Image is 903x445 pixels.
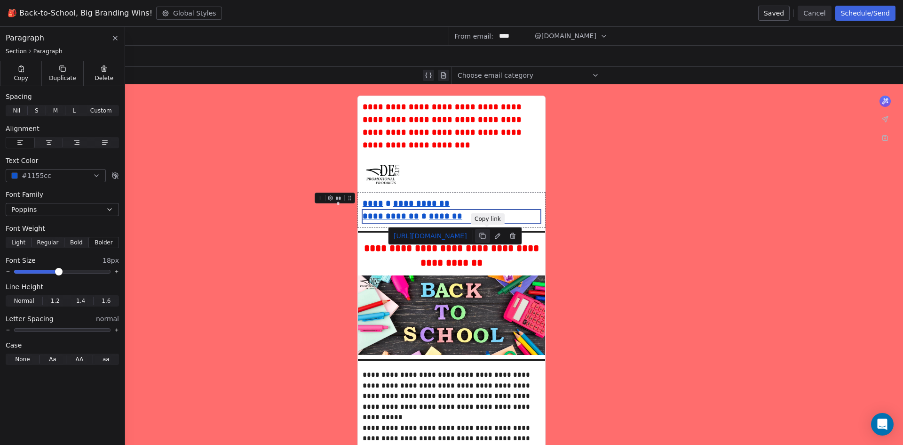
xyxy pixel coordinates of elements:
[49,74,76,82] span: Duplicate
[835,6,895,21] button: Schedule/Send
[11,238,25,247] span: Light
[6,224,45,233] span: Font Weight
[102,297,111,305] span: 1.6
[70,238,83,247] span: Bold
[6,282,43,291] span: Line Height
[6,314,54,324] span: Letter Spacing
[14,74,28,82] span: Copy
[22,171,51,181] span: #1155cc
[11,205,37,214] span: Poppins
[14,297,34,305] span: Normal
[156,7,222,20] button: Global Styles
[6,48,27,55] span: Section
[6,156,38,165] span: Text Color
[37,238,59,247] span: Regular
[6,190,43,199] span: Font Family
[95,74,114,82] span: Delete
[8,8,152,19] span: 🎒 Back-to-School, Big Branding Wins!
[758,6,790,21] button: Saved
[871,413,894,436] div: Open Intercom Messenger
[103,256,119,265] span: 18px
[535,31,596,41] span: @[DOMAIN_NAME]
[49,355,56,364] span: Aa
[33,48,63,55] span: Paragraph
[53,106,58,115] span: M
[75,355,83,364] span: AA
[6,256,36,265] span: Font Size
[798,6,831,21] button: Cancel
[6,340,22,350] span: Case
[103,355,110,364] span: aa
[458,71,533,80] span: Choose email category
[90,106,112,115] span: Custom
[76,297,85,305] span: 1.4
[455,32,493,41] span: From email:
[96,314,119,324] span: normal
[475,215,501,223] span: Copy link
[6,169,106,182] button: #1155cc
[6,124,40,133] span: Alignment
[6,92,32,101] span: Spacing
[72,106,76,115] span: L
[35,106,39,115] span: S
[6,32,44,44] span: Paragraph
[390,229,471,243] a: [URL][DOMAIN_NAME]
[13,106,20,115] span: Nil
[15,355,30,364] span: None
[51,297,60,305] span: 1.2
